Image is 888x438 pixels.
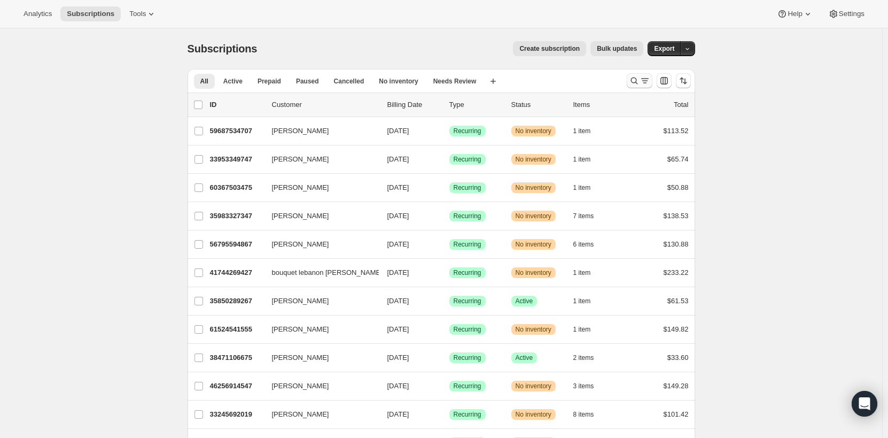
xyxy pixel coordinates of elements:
span: Recurring [454,354,481,362]
span: [DATE] [387,127,409,135]
div: 46256914547[PERSON_NAME][DATE]SuccessRecurringWarningNo inventory3 items$149.28 [210,379,689,394]
button: Create subscription [513,41,586,56]
span: bouquet lebanon [PERSON_NAME] [272,267,383,278]
span: 1 item [573,268,591,277]
span: Recurring [454,410,481,419]
span: [PERSON_NAME] [272,211,329,221]
span: Prepaid [258,77,281,86]
span: [DATE] [387,155,409,163]
button: [PERSON_NAME] [266,378,372,395]
p: 33953349747 [210,154,263,165]
span: 3 items [573,382,594,390]
span: $65.74 [667,155,689,163]
div: Type [449,99,503,110]
button: Export [648,41,681,56]
span: [DATE] [387,325,409,333]
div: 41744269427bouquet lebanon [PERSON_NAME][DATE]SuccessRecurringWarningNo inventory1 item$233.22 [210,265,689,280]
span: 1 item [573,297,591,305]
span: All [200,77,208,86]
span: $33.60 [667,354,689,362]
button: Bulk updates [590,41,643,56]
span: [PERSON_NAME] [272,239,329,250]
span: 1 item [573,155,591,164]
span: $113.52 [664,127,689,135]
button: 2 items [573,350,606,365]
span: 2 items [573,354,594,362]
button: 1 item [573,265,603,280]
span: Recurring [454,240,481,249]
button: [PERSON_NAME] [266,179,372,196]
span: Subscriptions [188,43,258,55]
span: [DATE] [387,183,409,191]
span: No inventory [516,382,551,390]
p: 61524541555 [210,324,263,335]
span: Recurring [454,325,481,334]
button: Sort the results [676,73,691,88]
span: [DATE] [387,382,409,390]
span: Settings [839,10,864,18]
span: [PERSON_NAME] [272,296,329,306]
button: [PERSON_NAME] [266,208,372,225]
span: Active [223,77,243,86]
p: 59687534707 [210,126,263,136]
span: 1 item [573,183,591,192]
span: Recurring [454,155,481,164]
span: Create subscription [519,44,580,53]
div: Open Intercom Messenger [852,391,877,417]
span: No inventory [516,212,551,220]
span: Active [516,297,533,305]
div: 60367503475[PERSON_NAME][DATE]SuccessRecurringWarningNo inventory1 item$50.88 [210,180,689,195]
button: 1 item [573,180,603,195]
button: 7 items [573,209,606,224]
span: No inventory [516,155,551,164]
p: 60367503475 [210,182,263,193]
div: 33245692019[PERSON_NAME][DATE]SuccessRecurringWarningNo inventory8 items$101.42 [210,407,689,422]
p: ID [210,99,263,110]
span: No inventory [516,410,551,419]
span: Export [654,44,674,53]
span: [DATE] [387,240,409,248]
button: bouquet lebanon [PERSON_NAME] [266,264,372,281]
span: $130.88 [664,240,689,248]
span: [PERSON_NAME] [272,381,329,391]
div: 35983327347[PERSON_NAME][DATE]SuccessRecurringWarningNo inventory7 items$138.53 [210,209,689,224]
span: Recurring [454,297,481,305]
button: 8 items [573,407,606,422]
button: 3 items [573,379,606,394]
span: Recurring [454,127,481,135]
button: 1 item [573,322,603,337]
span: 8 items [573,410,594,419]
span: [DATE] [387,410,409,418]
button: [PERSON_NAME] [266,236,372,253]
span: $138.53 [664,212,689,220]
span: $233.22 [664,268,689,276]
button: [PERSON_NAME] [266,406,372,423]
div: 38471106675[PERSON_NAME][DATE]SuccessRecurringSuccessActive2 items$33.60 [210,350,689,365]
p: 35850289267 [210,296,263,306]
span: [PERSON_NAME] [272,324,329,335]
span: No inventory [379,77,418,86]
span: [PERSON_NAME] [272,409,329,420]
p: 56795594867 [210,239,263,250]
span: $149.28 [664,382,689,390]
span: Subscriptions [67,10,114,18]
span: Recurring [454,183,481,192]
span: No inventory [516,268,551,277]
span: [DATE] [387,212,409,220]
span: Tools [129,10,146,18]
div: 56795594867[PERSON_NAME][DATE]SuccessRecurringWarningNo inventory6 items$130.88 [210,237,689,252]
p: Customer [272,99,379,110]
span: Active [516,354,533,362]
span: $50.88 [667,183,689,191]
p: 46256914547 [210,381,263,391]
button: 1 item [573,294,603,309]
button: Settings [822,6,871,21]
button: Subscriptions [60,6,121,21]
span: Paused [296,77,319,86]
span: $101.42 [664,410,689,418]
p: 38471106675 [210,352,263,363]
span: [PERSON_NAME] [272,182,329,193]
span: $61.53 [667,297,689,305]
span: 7 items [573,212,594,220]
button: 6 items [573,237,606,252]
